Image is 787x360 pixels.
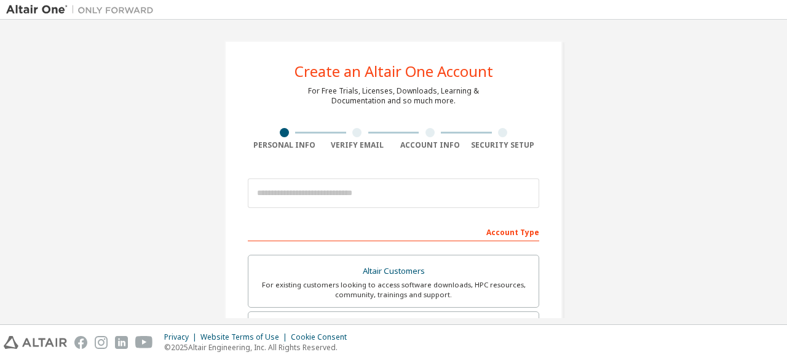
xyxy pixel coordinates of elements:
div: Privacy [164,332,200,342]
div: Account Type [248,222,539,241]
div: Verify Email [321,140,394,150]
div: Personal Info [248,140,321,150]
img: linkedin.svg [115,336,128,349]
img: altair_logo.svg [4,336,67,349]
div: Altair Customers [256,263,531,280]
p: © 2025 Altair Engineering, Inc. All Rights Reserved. [164,342,354,353]
div: Cookie Consent [291,332,354,342]
img: facebook.svg [74,336,87,349]
div: Create an Altair One Account [295,64,493,79]
img: youtube.svg [135,336,153,349]
img: Altair One [6,4,160,16]
div: For existing customers looking to access software downloads, HPC resources, community, trainings ... [256,280,531,300]
div: Account Info [393,140,467,150]
img: instagram.svg [95,336,108,349]
div: Security Setup [467,140,540,150]
div: For Free Trials, Licenses, Downloads, Learning & Documentation and so much more. [308,86,479,106]
div: Website Terms of Use [200,332,291,342]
